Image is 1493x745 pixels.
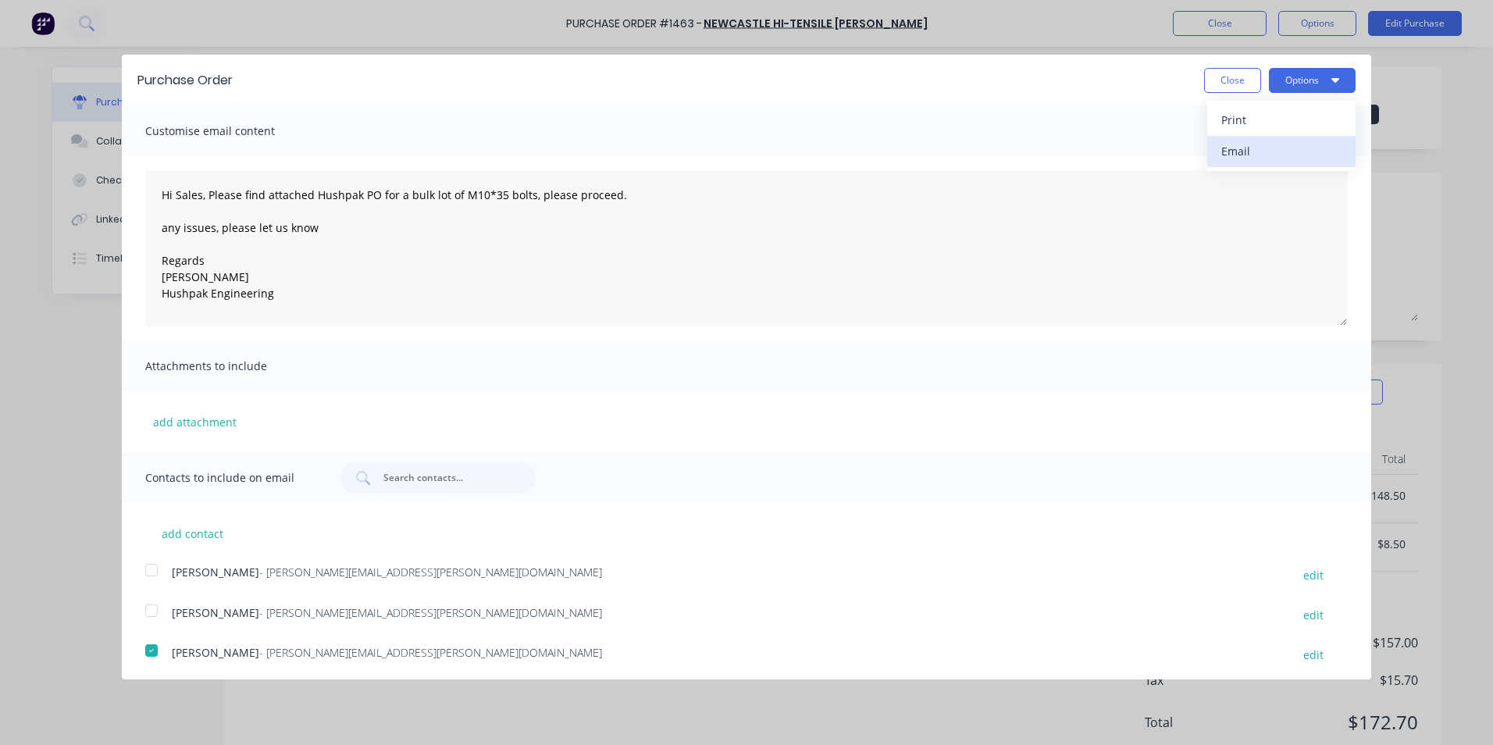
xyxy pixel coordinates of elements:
button: Email [1207,136,1356,167]
span: - [PERSON_NAME][EMAIL_ADDRESS][PERSON_NAME][DOMAIN_NAME] [259,605,602,620]
span: [PERSON_NAME] [172,645,259,660]
div: Email [1221,140,1342,162]
span: Attachments to include [145,355,317,377]
button: edit [1294,604,1333,626]
span: [PERSON_NAME] [172,605,259,620]
span: Contacts to include on email [145,467,317,489]
button: Print [1207,105,1356,136]
button: add attachment [145,410,244,433]
span: - [PERSON_NAME][EMAIL_ADDRESS][PERSON_NAME][DOMAIN_NAME] [259,645,602,660]
span: - [PERSON_NAME][EMAIL_ADDRESS][PERSON_NAME][DOMAIN_NAME] [259,565,602,579]
button: Options [1269,68,1356,93]
button: add contact [145,522,239,545]
textarea: Hi Sales, Please find attached Hushpak PO for a bulk lot of M10*35 bolts, please proceed. any iss... [145,170,1348,326]
span: Customise email content [145,120,317,142]
button: edit [1294,644,1333,665]
button: edit [1294,564,1333,585]
div: Print [1221,109,1342,131]
button: Close [1204,68,1261,93]
span: [PERSON_NAME] [172,565,259,579]
div: Purchase Order [137,71,233,90]
input: Search contacts... [382,470,511,486]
